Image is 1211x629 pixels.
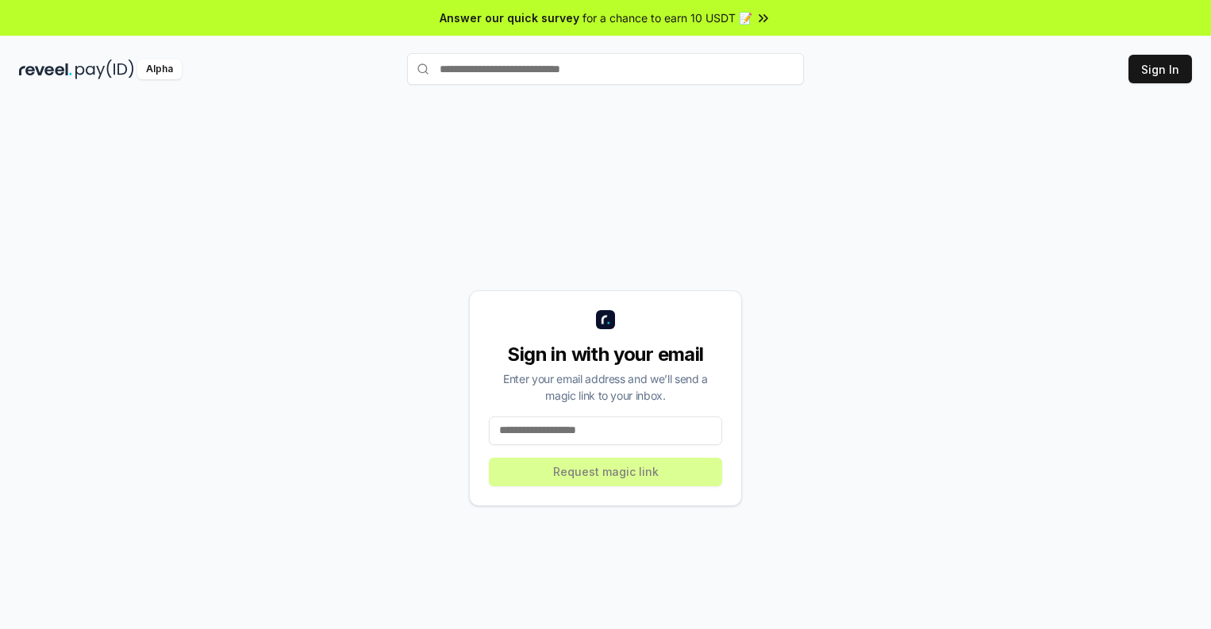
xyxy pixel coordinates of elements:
[489,342,722,367] div: Sign in with your email
[440,10,579,26] span: Answer our quick survey
[582,10,752,26] span: for a chance to earn 10 USDT 📝
[596,310,615,329] img: logo_small
[1128,55,1192,83] button: Sign In
[19,59,72,79] img: reveel_dark
[137,59,182,79] div: Alpha
[489,370,722,404] div: Enter your email address and we’ll send a magic link to your inbox.
[75,59,134,79] img: pay_id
